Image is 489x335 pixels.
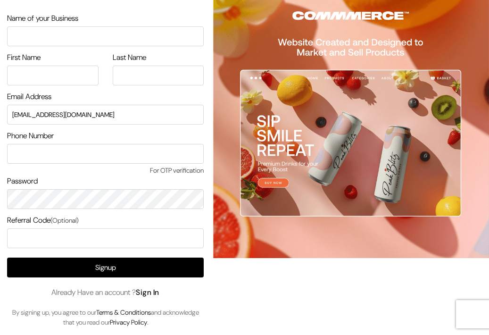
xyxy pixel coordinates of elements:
[7,308,204,327] p: By signing up, you agree to our and acknowledge that you read our .
[7,91,51,102] label: Email Address
[96,308,151,317] a: Terms & Conditions
[7,166,204,176] span: For OTP verification
[7,258,204,277] button: Signup
[7,215,79,226] label: Referral Code
[7,130,54,142] label: Phone Number
[136,287,159,297] a: Sign In
[50,216,79,225] span: (Optional)
[51,287,159,298] span: Already Have an account ?
[7,52,41,63] label: First Name
[7,176,38,187] label: Password
[7,13,78,24] label: Name of your Business
[110,318,147,327] a: Privacy Policy
[113,52,146,63] label: Last Name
